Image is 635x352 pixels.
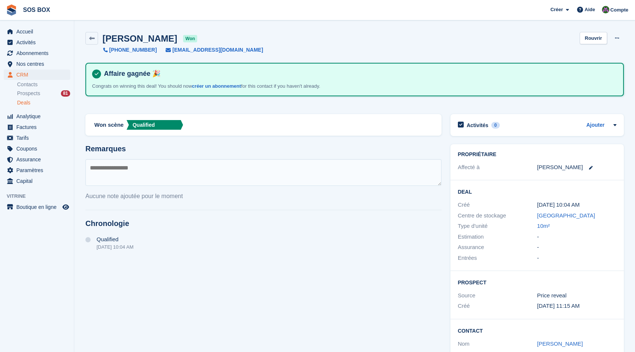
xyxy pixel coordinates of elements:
[537,233,616,241] div: -
[157,46,263,54] a: [EMAIL_ADDRESS][DOMAIN_NAME]
[17,90,40,97] span: Prospects
[458,211,537,220] div: Centre de stockage
[172,46,263,54] span: [EMAIL_ADDRESS][DOMAIN_NAME]
[458,254,537,262] div: Entrées
[550,6,563,13] span: Créer
[4,37,70,48] a: menu
[537,223,550,229] a: 10m²
[4,48,70,58] a: menu
[7,193,74,200] span: Vitrine
[537,340,583,347] a: [PERSON_NAME]
[602,6,609,13] img: ALEXANDRE SOUBIRA
[586,121,605,130] a: Ajouter
[537,163,583,172] div: [PERSON_NAME]
[4,59,70,69] a: menu
[17,81,70,88] a: Contacts
[16,133,61,143] span: Tarifs
[192,83,241,89] a: créer un abonnement
[610,6,628,14] span: Compte
[537,254,616,262] div: -
[133,121,155,129] div: Qualified
[458,222,537,230] div: Type d'unité
[16,154,61,165] span: Assurance
[458,302,537,310] div: Créé
[467,122,488,129] h2: Activités
[537,243,616,252] div: -
[4,154,70,165] a: menu
[4,202,70,212] a: menu
[85,193,183,199] span: Aucune note ajoutée pour le moment
[17,99,30,106] span: Deals
[4,176,70,186] a: menu
[102,33,177,43] h2: [PERSON_NAME]
[458,201,537,209] div: Créé
[16,176,61,186] span: Capital
[537,212,595,219] a: [GEOGRAPHIC_DATA]
[4,26,70,37] a: menu
[537,291,616,300] div: Price reveal
[101,70,617,78] h4: Affaire gagnée 🎉
[16,111,61,122] span: Analytique
[16,48,61,58] span: Abonnements
[16,59,61,69] span: Nos centres
[458,233,537,241] div: Estimation
[458,340,537,348] div: Nom
[458,291,537,300] div: Source
[97,244,133,250] div: [DATE] 10:04 AM
[61,203,70,211] a: Boutique d'aperçu
[458,188,616,195] h2: Deal
[17,90,70,97] a: Prospects 81
[491,122,500,129] div: 0
[458,152,616,158] h2: Propriétaire
[6,4,17,16] img: stora-icon-8386f47178a22dfd0bd8f6a31ec36ba5ce8667c1dd55bd0f319d3a0aa187defe.svg
[458,163,537,172] div: Affecté à
[16,37,61,48] span: Activités
[458,278,616,286] h2: Prospect
[458,327,616,334] h2: Contact
[4,111,70,122] a: menu
[16,143,61,154] span: Coupons
[97,236,118,242] span: Qualified
[4,143,70,154] a: menu
[4,133,70,143] a: menu
[103,46,157,54] a: [PHONE_NUMBER]
[580,32,607,44] a: Rouvrir
[584,6,595,13] span: Aide
[4,122,70,132] a: menu
[20,4,53,16] a: SOS BOX
[109,46,157,54] span: [PHONE_NUMBER]
[4,165,70,175] a: menu
[61,90,70,97] div: 81
[85,145,442,153] h2: Remarques
[16,165,61,175] span: Paramètres
[94,121,106,129] span: Won
[183,35,197,42] span: won
[17,99,70,107] a: Deals
[85,219,442,228] h2: Chronologie
[16,70,61,80] span: CRM
[537,201,616,209] div: [DATE] 10:04 AM
[537,302,616,310] div: [DATE] 11:15 AM
[4,70,70,80] a: menu
[16,26,61,37] span: Accueil
[92,83,352,90] p: Congrats on winning this deal! You should now for this contact if you haven't already.
[16,202,61,212] span: Boutique en ligne
[108,121,124,129] span: scène
[458,243,537,252] div: Assurance
[16,122,61,132] span: Factures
